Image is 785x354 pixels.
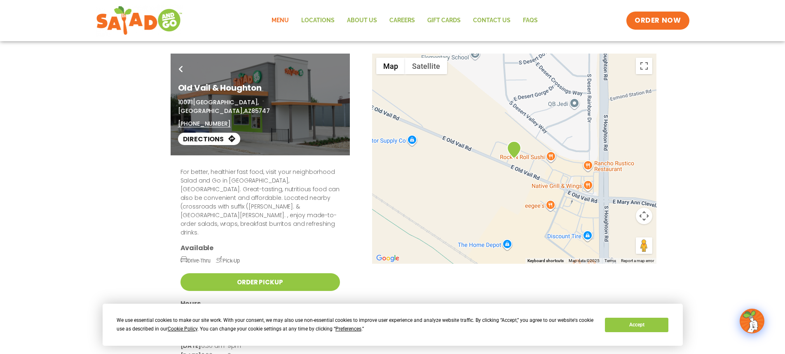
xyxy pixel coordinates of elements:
h3: Available [180,244,340,252]
a: [PHONE_NUMBER] [178,120,231,128]
div: We use essential cookies to make our site work. With your consent, we may also use non-essential ... [117,316,595,333]
a: Contact Us [467,11,517,30]
a: ORDER NOW [626,12,689,30]
div: Cookie Consent Prompt [103,304,683,346]
span: AZ [244,107,251,115]
a: Careers [383,11,421,30]
span: Pick-Up [216,258,240,264]
a: FAQs [517,11,544,30]
h1: Old Vail & Houghton [178,82,342,94]
a: About Us [341,11,383,30]
span: Preferences [335,326,361,332]
span: 10071 [178,98,193,106]
p: For better, healthier fast food, visit your neighborhood Salad and Go in [GEOGRAPHIC_DATA], [GEOG... [180,168,340,237]
span: 85747 [251,107,270,115]
nav: Menu [265,11,544,30]
p: 6:30 am-9pm [180,341,340,351]
a: Directions [178,133,240,145]
strong: [DATE] [180,342,201,350]
span: [GEOGRAPHIC_DATA], [193,98,259,106]
span: Cookie Policy [168,326,197,332]
a: Menu [265,11,295,30]
span: [GEOGRAPHIC_DATA], [178,107,244,115]
span: Drive-Thru [180,258,211,264]
h3: Hours [180,299,340,308]
a: Report a map error [621,258,654,263]
img: wpChatIcon [740,309,764,333]
a: Locations [295,11,341,30]
button: Drag Pegman onto the map to open Street View [636,237,652,254]
a: Order Pickup [180,273,340,291]
img: new-SAG-logo-768×292 [96,4,183,37]
span: ORDER NOW [635,16,681,26]
button: Map camera controls [636,208,652,224]
a: GIFT CARDS [421,11,467,30]
button: Accept [605,318,668,332]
